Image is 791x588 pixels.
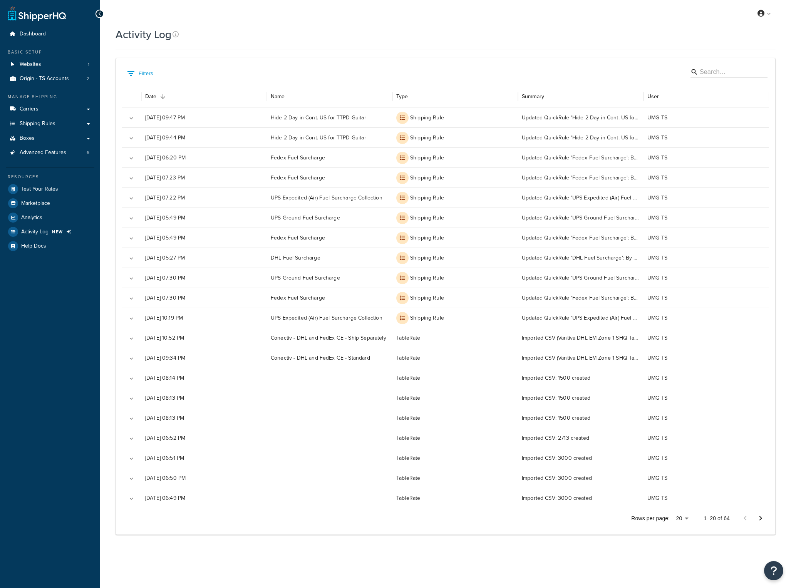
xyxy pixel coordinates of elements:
input: Search… [700,68,756,77]
div: UMG TS [644,168,769,188]
div: UMG TS [644,388,769,408]
button: Expand [126,293,137,304]
div: TableRate [392,488,518,508]
div: UMG TS [644,328,769,348]
div: User [647,92,659,101]
div: UPS Ground Fuel Surcharge [267,208,392,228]
span: Carriers [20,106,39,112]
div: UMG TS [644,248,769,268]
div: [DATE] 07:30 PM [141,288,267,308]
div: UMG TS [644,408,769,428]
div: Imported CSV: 2713 created [518,428,644,448]
div: Updated QuickRule 'Fedex Fuel Surcharge': By a Percentage [518,147,644,168]
button: Expand [126,493,137,504]
a: Dashboard [6,27,94,41]
div: DHL Fuel Surcharge [267,248,392,268]
button: Expand [126,333,137,344]
div: Summary [522,92,544,101]
button: Expand [126,393,137,404]
button: Expand [126,413,137,424]
div: Hide 2 Day in Cont. US for TTPD Guitar [267,107,392,127]
h1: Activity Log [116,27,171,42]
span: Activity Log [21,229,49,235]
div: TableRate [392,368,518,388]
div: [DATE] 10:19 PM [141,308,267,328]
div: UMG TS [644,228,769,248]
div: [DATE] 09:47 PM [141,107,267,127]
button: Expand [126,213,137,224]
div: [DATE] 08:13 PM [141,408,267,428]
li: Boxes [6,131,94,146]
button: Expand [126,153,137,164]
span: 2 [87,75,89,82]
p: Shipping Rule [410,314,444,322]
div: UMG TS [644,428,769,448]
button: Expand [126,233,137,244]
div: Fedex Fuel Surcharge [267,147,392,168]
span: Advanced Features [20,149,66,156]
div: Updated QuickRule 'UPS Expedited (Air) Fuel Surcharge Collection': By a Percentage [518,308,644,328]
div: Fedex Fuel Surcharge [267,228,392,248]
div: Updated QuickRule 'Hide 2 Day in Cont. US for TTPD Guitar': And Apply This Rate To... [518,107,644,127]
button: Expand [126,473,137,484]
p: Shipping Rule [410,234,444,242]
a: Test Your Rates [6,182,94,196]
button: Expand [126,133,137,144]
div: UMG TS [644,368,769,388]
div: Search [690,66,768,79]
div: UMG TS [644,288,769,308]
div: Imported CSV (Vantiva DHL EM Zone 1 SHQ Table Sep- 20250616.csv): 16 created in Conectiv - DHL an... [518,328,644,348]
div: [DATE] 05:27 PM [141,248,267,268]
button: Expand [126,173,137,184]
div: Updated QuickRule 'UPS Ground Fuel Surcharge': By a Percentage [518,208,644,228]
p: Shipping Rule [410,214,444,222]
div: UPS Expedited (Air) Fuel Surcharge Collection [267,188,392,208]
div: UMG TS [644,147,769,168]
div: [DATE] 06:50 PM [141,468,267,488]
a: Activity Log NEW [6,225,94,239]
button: Expand [126,373,137,384]
div: [DATE] 06:52 PM [141,428,267,448]
div: Fedex Fuel Surcharge [267,168,392,188]
a: Help Docs [6,239,94,253]
div: Imported CSV: 1500 created [518,368,644,388]
div: UMG TS [644,107,769,127]
button: Show filters [125,67,155,80]
div: [DATE] 10:52 PM [141,328,267,348]
p: Shipping Rule [410,254,444,262]
div: UMG TS [644,268,769,288]
li: Websites [6,57,94,72]
span: Shipping Rules [20,121,55,127]
button: Expand [126,193,137,204]
p: Shipping Rule [410,154,444,162]
div: TableRate [392,328,518,348]
a: Websites 1 [6,57,94,72]
a: Carriers [6,102,94,116]
li: Origins [6,72,94,86]
button: Expand [126,273,137,284]
a: Origin - TS Accounts 2 [6,72,94,86]
span: NEW [52,229,63,235]
div: Imported CSV: 3000 created [518,488,644,508]
div: Updated QuickRule 'Fedex Fuel Surcharge': By a Percentage [518,228,644,248]
div: Manage Shipping [6,94,94,100]
div: Date [145,92,157,101]
button: Expand [126,453,137,464]
div: [DATE] 06:49 PM [141,488,267,508]
p: Shipping Rule [410,294,444,302]
div: [DATE] 07:23 PM [141,168,267,188]
div: [DATE] 08:14 PM [141,368,267,388]
button: Expand [126,433,137,444]
span: Dashboard [20,31,46,37]
span: Analytics [21,214,42,221]
div: Conectiv - DHL and FedEx GE - Standard [267,348,392,368]
span: Test Your Rates [21,186,58,193]
span: Marketplace [21,200,50,207]
div: Imported CSV: 1500 created [518,388,644,408]
span: Help Docs [21,243,46,250]
div: [DATE] 09:44 PM [141,127,267,147]
div: UMG TS [644,308,769,328]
